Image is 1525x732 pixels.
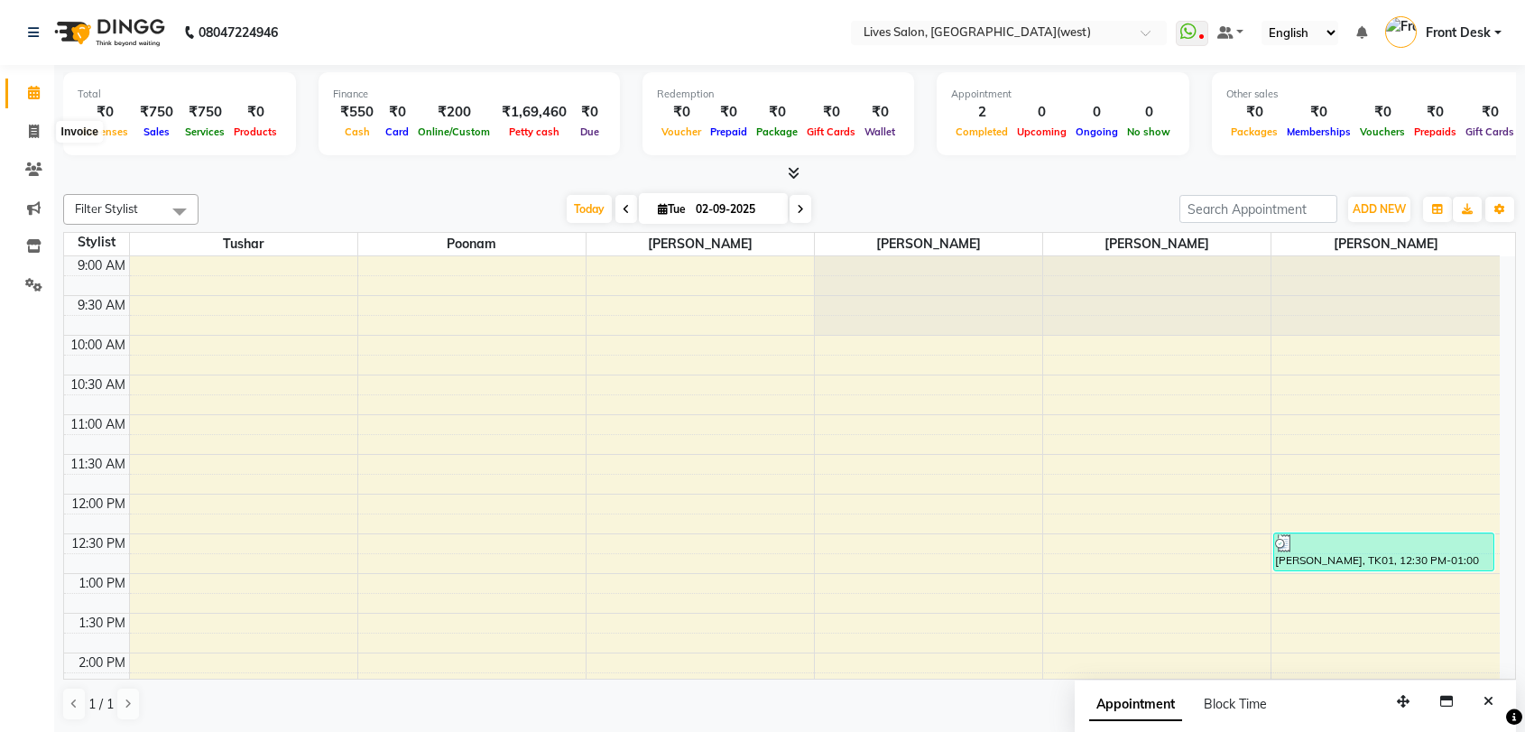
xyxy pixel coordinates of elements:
span: Package [752,125,802,138]
span: Vouchers [1355,125,1409,138]
input: 2025-09-02 [690,196,781,223]
span: [PERSON_NAME] [1043,233,1271,255]
div: 2 [951,102,1012,123]
span: 1 / 1 [88,695,114,714]
div: ₹0 [381,102,413,123]
span: Prepaids [1409,125,1461,138]
div: Total [78,87,282,102]
button: Close [1475,688,1502,716]
span: Today [567,195,612,223]
button: ADD NEW [1348,197,1410,222]
span: Cash [340,125,374,138]
span: Packages [1226,125,1282,138]
span: Appointment [1089,689,1182,721]
div: 0 [1012,102,1071,123]
div: 2:00 PM [75,653,129,672]
div: 10:30 AM [67,375,129,394]
div: Stylist [64,233,129,252]
span: Sales [139,125,174,138]
span: Ongoing [1071,125,1123,138]
div: 1:00 PM [75,574,129,593]
div: 10:00 AM [67,336,129,355]
span: Memberships [1282,125,1355,138]
div: Finance [333,87,605,102]
span: Voucher [657,125,706,138]
div: 9:30 AM [74,296,129,315]
div: ₹0 [657,102,706,123]
div: 11:00 AM [67,415,129,434]
div: ₹0 [1355,102,1409,123]
span: Upcoming [1012,125,1071,138]
span: Gift Cards [802,125,860,138]
div: ₹750 [180,102,229,123]
div: ₹0 [574,102,605,123]
div: ₹0 [1409,102,1461,123]
input: Search Appointment [1179,195,1337,223]
span: [PERSON_NAME] [1271,233,1500,255]
span: Wallet [860,125,900,138]
span: Tushar [130,233,357,255]
span: Petty cash [504,125,564,138]
div: ₹0 [860,102,900,123]
div: Appointment [951,87,1175,102]
div: ₹550 [333,102,381,123]
div: Other sales [1226,87,1519,102]
div: 1:30 PM [75,614,129,633]
span: Due [576,125,604,138]
div: 12:00 PM [68,495,129,514]
div: ₹0 [1461,102,1519,123]
span: Poonam [358,233,586,255]
span: Gift Cards [1461,125,1519,138]
b: 08047224946 [199,7,278,58]
span: No show [1123,125,1175,138]
div: 12:30 PM [68,534,129,553]
div: 11:30 AM [67,455,129,474]
div: ₹0 [1226,102,1282,123]
div: ₹0 [1282,102,1355,123]
span: Front Desk [1426,23,1491,42]
span: Block Time [1204,696,1267,712]
span: Services [180,125,229,138]
div: ₹0 [706,102,752,123]
div: ₹750 [133,102,180,123]
span: Online/Custom [413,125,494,138]
img: Front Desk [1385,16,1417,48]
span: Completed [951,125,1012,138]
div: 9:00 AM [74,256,129,275]
div: 0 [1071,102,1123,123]
div: [PERSON_NAME], TK01, 12:30 PM-01:00 PM, Hair Style - Cut & Styling for him - Senior Stylist [1274,533,1493,570]
img: logo [46,7,170,58]
span: [PERSON_NAME] [815,233,1042,255]
span: Prepaid [706,125,752,138]
div: ₹0 [78,102,133,123]
div: ₹0 [229,102,282,123]
div: Invoice [57,121,103,143]
div: 0 [1123,102,1175,123]
div: ₹200 [413,102,494,123]
span: ADD NEW [1353,202,1406,216]
span: Tue [653,202,690,216]
span: Products [229,125,282,138]
div: ₹1,69,460 [494,102,574,123]
span: Card [381,125,413,138]
span: [PERSON_NAME] [587,233,814,255]
span: Filter Stylist [75,201,138,216]
div: ₹0 [802,102,860,123]
div: Redemption [657,87,900,102]
div: ₹0 [752,102,802,123]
